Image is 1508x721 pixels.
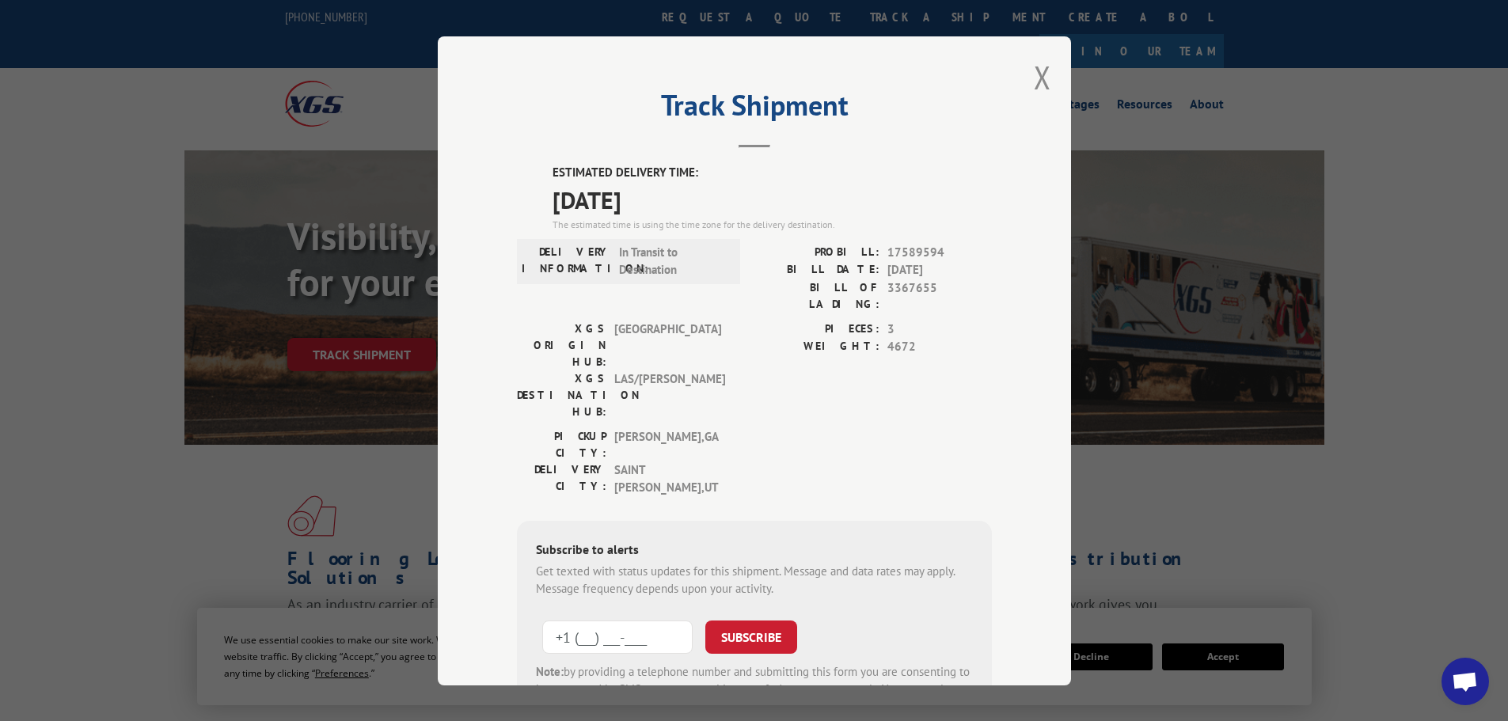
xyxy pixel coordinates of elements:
[614,370,721,419] span: LAS/[PERSON_NAME]
[517,370,606,419] label: XGS DESTINATION HUB:
[1442,658,1489,705] a: Open chat
[553,164,992,182] label: ESTIMATED DELIVERY TIME:
[553,217,992,231] div: The estimated time is using the time zone for the delivery destination.
[619,243,726,279] span: In Transit to Destination
[614,320,721,370] span: [GEOGRAPHIC_DATA]
[517,94,992,124] h2: Track Shipment
[536,662,973,716] div: by providing a telephone number and submitting this form you are consenting to be contacted by SM...
[536,539,973,562] div: Subscribe to alerts
[614,461,721,496] span: SAINT [PERSON_NAME] , UT
[553,181,992,217] span: [DATE]
[536,562,973,598] div: Get texted with status updates for this shipment. Message and data rates may apply. Message frequ...
[754,320,879,338] label: PIECES:
[542,620,693,653] input: Phone Number
[517,320,606,370] label: XGS ORIGIN HUB:
[517,461,606,496] label: DELIVERY CITY:
[536,663,564,678] strong: Note:
[614,427,721,461] span: [PERSON_NAME] , GA
[887,243,992,261] span: 17589594
[1034,56,1051,98] button: Close modal
[705,620,797,653] button: SUBSCRIBE
[887,261,992,279] span: [DATE]
[887,320,992,338] span: 3
[754,261,879,279] label: BILL DATE:
[754,279,879,312] label: BILL OF LADING:
[887,338,992,356] span: 4672
[517,427,606,461] label: PICKUP CITY:
[887,279,992,312] span: 3367655
[754,338,879,356] label: WEIGHT:
[522,243,611,279] label: DELIVERY INFORMATION:
[754,243,879,261] label: PROBILL:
